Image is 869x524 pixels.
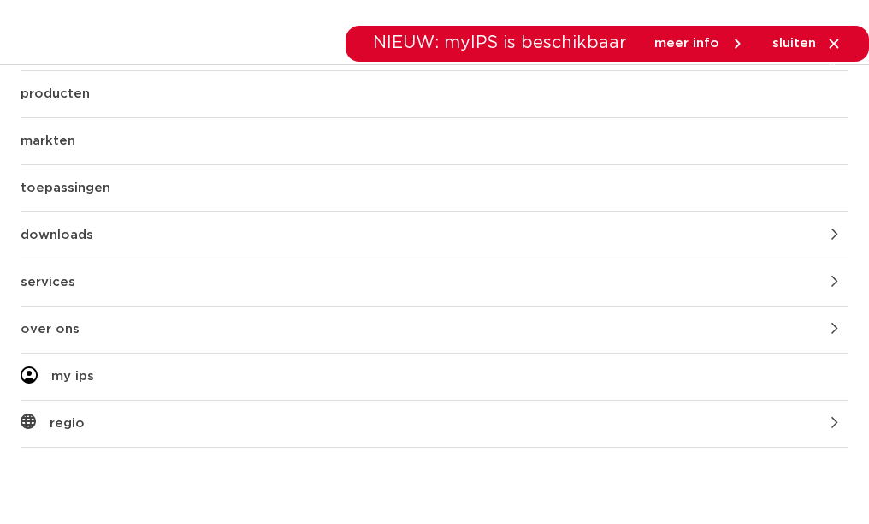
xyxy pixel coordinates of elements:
span: sluiten [772,37,816,50]
a: meer info [654,36,745,51]
span: NIEUW: myIPS is beschikbaar [373,34,627,51]
a: producten [21,71,848,117]
a: over ons [21,307,848,353]
a: toepassingen [21,165,848,211]
a: my ips [21,354,848,400]
a: markten [21,118,848,164]
span: meer info [654,37,719,50]
a: downloads [21,212,848,259]
a: sluiten [772,36,842,51]
span: my ips [51,366,94,387]
span: regio [50,414,85,434]
a: services [21,259,848,306]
